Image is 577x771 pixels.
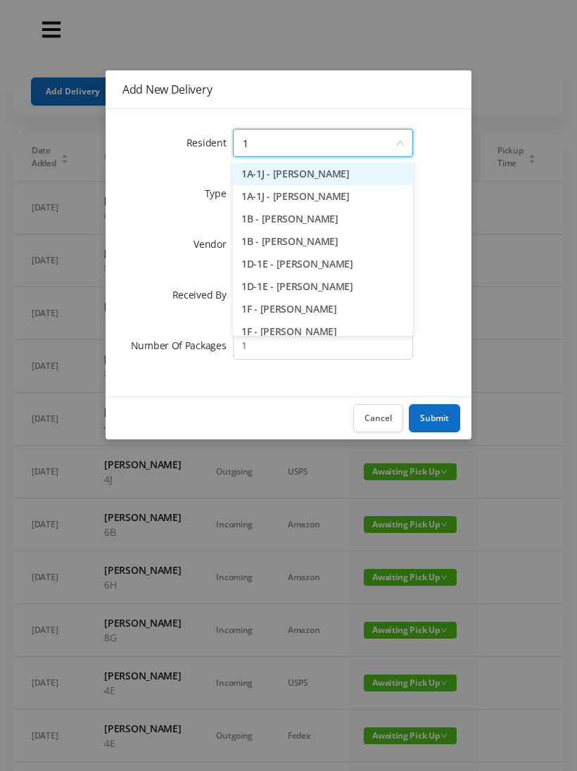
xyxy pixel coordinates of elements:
[186,136,234,149] label: Resident
[233,253,413,275] li: 1D-1E - [PERSON_NAME]
[396,139,405,149] i: icon: down
[233,230,413,253] li: 1B - [PERSON_NAME]
[172,288,234,301] label: Received By
[233,185,413,208] li: 1A-1J - [PERSON_NAME]
[409,404,460,432] button: Submit
[233,275,413,298] li: 1D-1E - [PERSON_NAME]
[233,163,413,185] li: 1A-1J - [PERSON_NAME]
[205,187,234,200] label: Type
[233,208,413,230] li: 1B - [PERSON_NAME]
[353,404,403,432] button: Cancel
[194,237,233,251] label: Vendor
[131,339,234,352] label: Number Of Packages
[122,126,455,363] form: Add New Delivery
[233,298,413,320] li: 1F - [PERSON_NAME]
[233,320,413,343] li: 1F - [PERSON_NAME]
[122,82,455,97] div: Add New Delivery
